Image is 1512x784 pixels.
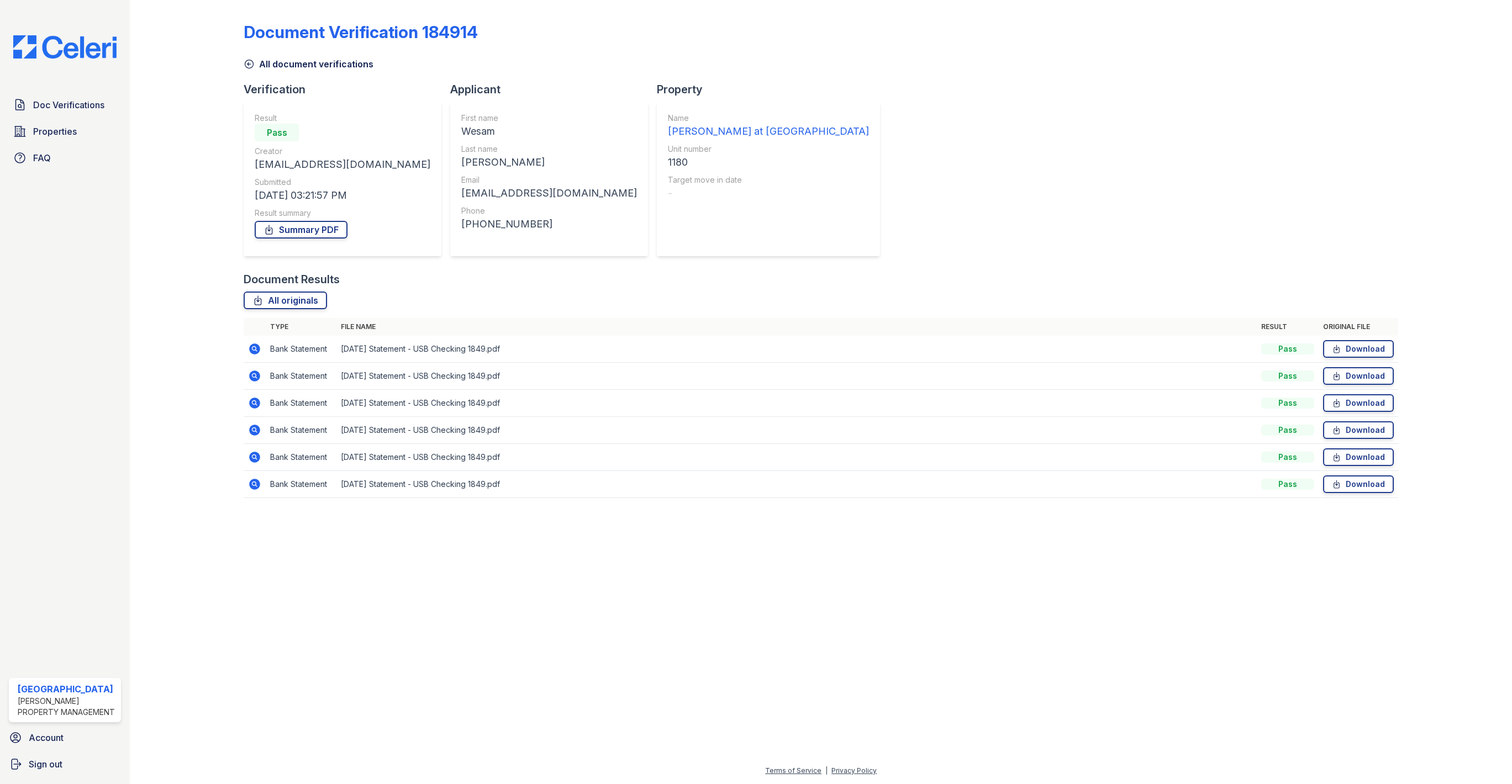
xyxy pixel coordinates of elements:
[244,82,450,97] div: Verification
[244,22,478,42] div: Document Verification 184914
[825,766,828,775] div: |
[1323,340,1394,358] a: Download
[1319,318,1398,336] th: Original file
[29,757,62,771] span: Sign out
[1323,394,1394,412] a: Download
[450,82,657,97] div: Applicant
[255,157,430,172] div: [EMAIL_ADDRESS][DOMAIN_NAME]
[244,272,340,287] div: Document Results
[266,336,336,363] td: Bank Statement
[831,766,877,775] a: Privacy Policy
[244,57,373,71] a: All document verifications
[336,390,1256,417] td: [DATE] Statement - USB Checking 1849.pdf
[461,124,637,139] div: Wesam
[255,188,430,203] div: [DATE] 03:21:57 PM
[33,125,77,138] span: Properties
[336,417,1256,444] td: [DATE] Statement - USB Checking 1849.pdf
[255,177,430,188] div: Submitted
[336,363,1256,390] td: [DATE] Statement - USB Checking 1849.pdf
[668,186,869,201] div: -
[255,208,430,219] div: Result summary
[461,216,637,232] div: [PHONE_NUMBER]
[9,120,121,142] a: Properties
[657,82,889,97] div: Property
[336,336,1256,363] td: [DATE] Statement - USB Checking 1849.pdf
[255,113,430,124] div: Result
[9,147,121,169] a: FAQ
[255,124,299,141] div: Pass
[1261,452,1314,463] div: Pass
[1261,425,1314,436] div: Pass
[255,146,430,157] div: Creator
[1323,367,1394,385] a: Download
[1261,343,1314,354] div: Pass
[4,727,125,749] a: Account
[18,682,117,696] div: [GEOGRAPHIC_DATA]
[668,113,869,124] div: Name
[336,318,1256,336] th: File name
[1261,479,1314,490] div: Pass
[29,731,64,744] span: Account
[9,94,121,116] a: Doc Verifications
[461,113,637,124] div: First name
[266,471,336,498] td: Bank Statement
[33,151,51,165] span: FAQ
[461,144,637,155] div: Last name
[1323,448,1394,466] a: Download
[266,444,336,471] td: Bank Statement
[461,186,637,201] div: [EMAIL_ADDRESS][DOMAIN_NAME]
[668,155,869,170] div: 1180
[255,221,347,239] a: Summary PDF
[336,471,1256,498] td: [DATE] Statement - USB Checking 1849.pdf
[266,318,336,336] th: Type
[668,144,869,155] div: Unit number
[4,753,125,775] a: Sign out
[765,766,821,775] a: Terms of Service
[336,444,1256,471] td: [DATE] Statement - USB Checking 1849.pdf
[1261,398,1314,409] div: Pass
[461,205,637,216] div: Phone
[33,98,104,112] span: Doc Verifications
[668,124,869,139] div: [PERSON_NAME] at [GEOGRAPHIC_DATA]
[266,390,336,417] td: Bank Statement
[461,155,637,170] div: [PERSON_NAME]
[1323,421,1394,439] a: Download
[18,696,117,718] div: [PERSON_NAME] Property Management
[668,174,869,186] div: Target move in date
[4,35,125,59] img: CE_Logo_Blue-a8612792a0a2168367f1c8372b55b34899dd931a85d93a1a3d3e32e68fde9ad4.png
[1323,475,1394,493] a: Download
[1257,318,1319,336] th: Result
[266,417,336,444] td: Bank Statement
[266,363,336,390] td: Bank Statement
[1261,370,1314,382] div: Pass
[244,292,327,309] a: All originals
[668,113,869,139] a: Name [PERSON_NAME] at [GEOGRAPHIC_DATA]
[461,174,637,186] div: Email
